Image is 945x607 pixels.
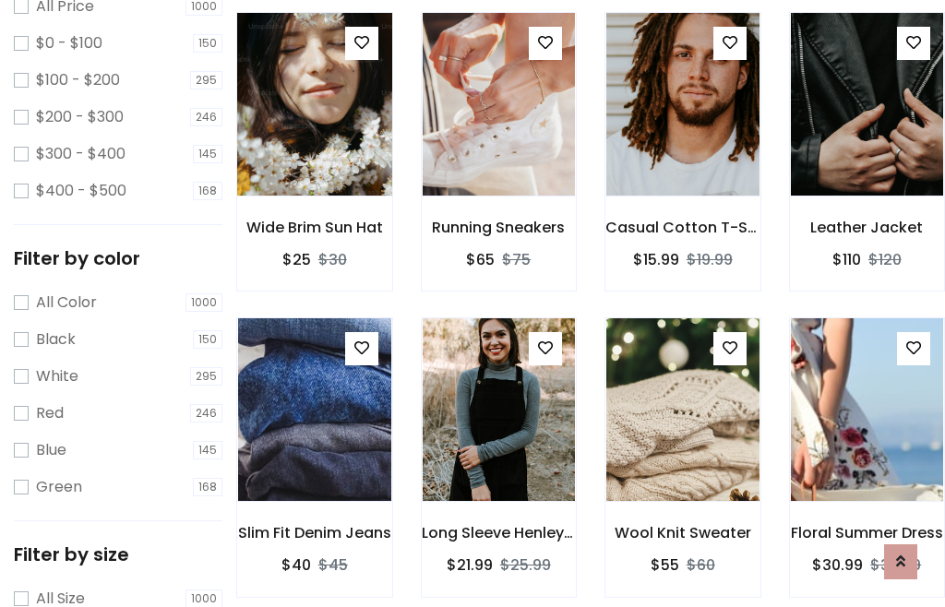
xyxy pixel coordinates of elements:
label: $0 - $100 [36,32,102,54]
span: 295 [190,367,222,386]
label: White [36,365,78,387]
h6: $15.99 [633,251,679,268]
h6: Long Sleeve Henley T-Shirt [422,524,577,542]
h6: $25 [282,251,311,268]
h6: $65 [466,251,495,268]
h6: $21.99 [447,556,493,574]
del: $120 [868,249,902,270]
del: $30 [318,249,347,270]
del: $19.99 [687,249,733,270]
label: $200 - $300 [36,106,124,128]
h6: $40 [281,556,311,574]
span: 168 [193,478,222,496]
label: Green [36,476,82,498]
span: 295 [190,71,222,89]
del: $75 [502,249,531,270]
span: 150 [193,330,222,349]
h6: Running Sneakers [422,219,577,236]
span: 145 [193,441,222,459]
del: $60 [687,554,715,576]
h5: Filter by color [14,247,222,269]
del: $45 [318,554,348,576]
label: Red [36,402,64,424]
label: $400 - $500 [36,180,126,202]
h5: Filter by size [14,543,222,565]
h6: Leather Jacket [790,219,945,236]
h6: Slim Fit Denim Jeans [237,524,392,542]
h6: $110 [832,251,861,268]
del: $25.99 [500,554,551,576]
span: 145 [193,145,222,163]
label: $300 - $400 [36,143,126,165]
h6: $30.99 [812,556,863,574]
h6: Wide Brim Sun Hat [237,219,392,236]
label: $100 - $200 [36,69,120,91]
label: All Color [36,292,97,314]
h6: Wool Knit Sweater [605,524,760,542]
h6: Floral Summer Dress [790,524,945,542]
label: Blue [36,439,66,461]
span: 246 [190,108,222,126]
h6: Casual Cotton T-Shirt [605,219,760,236]
label: Black [36,328,76,351]
del: $35.99 [870,554,921,576]
span: 168 [193,182,222,200]
span: 246 [190,404,222,423]
span: 150 [193,34,222,53]
span: 1000 [185,293,222,312]
h6: $55 [651,556,679,574]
